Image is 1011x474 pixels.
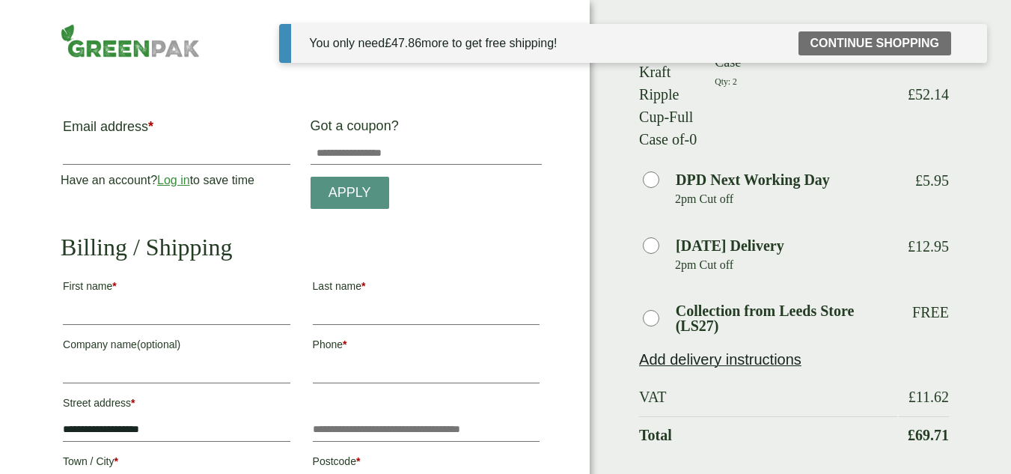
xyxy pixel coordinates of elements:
small: Qty: 2 [715,77,736,87]
label: Last name [313,276,540,301]
div: You only need more to get free shipping! [309,34,557,52]
p: Free [912,303,949,321]
span: £ [908,86,915,103]
img: 12oz Kraft Ripple Cup-Full Case of-0 [639,38,697,151]
label: Phone [313,334,540,359]
label: DPD Next Working Day [676,172,830,187]
a: Add delivery instructions [639,351,801,368]
label: Street address [63,392,290,418]
abbr: required [114,455,118,467]
span: (optional) [137,338,180,350]
label: Got a coupon? [311,118,405,141]
a: Apply [311,177,389,209]
bdi: 69.71 [908,427,949,443]
label: Email address [63,120,290,141]
bdi: 5.95 [915,172,949,189]
h2: Billing / Shipping [61,233,542,261]
p: 2pm Cut off [675,188,897,210]
span: £ [915,172,923,189]
a: Continue shopping [798,31,951,55]
bdi: 11.62 [908,389,949,405]
span: £ [385,37,391,49]
span: £ [908,389,916,405]
bdi: 12.95 [908,238,949,255]
p: 2pm Cut off [675,254,897,276]
p: Have an account? to save time [61,171,293,189]
th: Total [639,416,897,453]
span: 47.86 [385,37,421,49]
label: First name [63,276,290,301]
img: GreenPak Supplies [61,24,200,58]
label: [DATE] Delivery [676,238,784,253]
abbr: required [148,119,153,134]
abbr: required [361,280,365,292]
abbr: required [131,397,135,409]
th: VAT [639,379,897,415]
span: £ [908,427,915,443]
span: Apply [329,185,371,201]
abbr: required [356,455,360,467]
label: Company name [63,334,290,359]
bdi: 52.14 [908,86,949,103]
span: £ [908,238,915,255]
a: Log in [157,174,190,186]
abbr: required [112,280,116,292]
label: Collection from Leeds Store (LS27) [676,303,897,333]
abbr: required [343,338,346,350]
